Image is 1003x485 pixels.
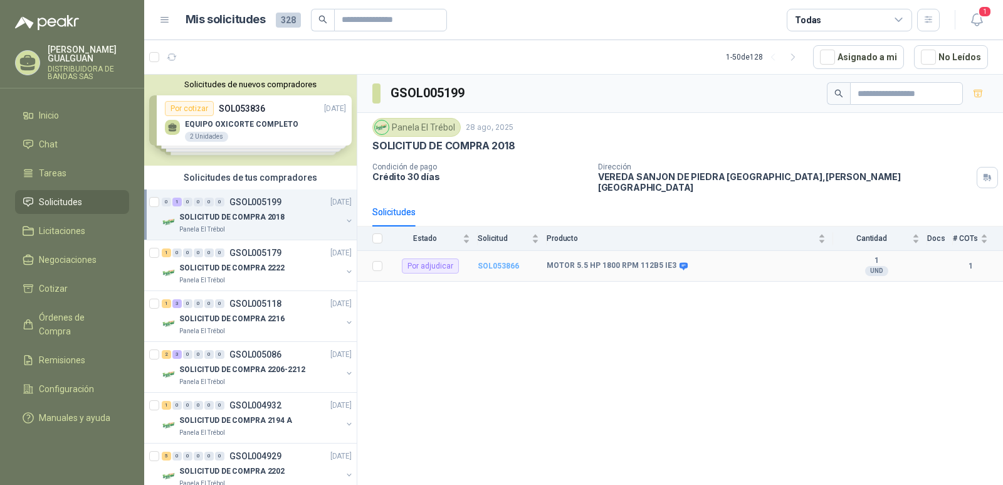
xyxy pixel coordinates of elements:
span: Tareas [39,166,66,180]
span: Estado [390,234,460,243]
div: 0 [204,198,214,206]
p: [DATE] [330,298,352,310]
p: Crédito 30 días [372,171,588,182]
div: 3 [172,350,182,359]
div: 0 [172,248,182,257]
p: SOLICITUD DE COMPRA 2202 [179,466,285,477]
span: Manuales y ayuda [39,411,110,425]
span: 328 [276,13,301,28]
div: 1 [162,248,171,257]
span: Licitaciones [39,224,85,238]
p: [DATE] [330,450,352,462]
span: 1 [978,6,992,18]
button: 1 [965,9,988,31]
div: 0 [194,299,203,308]
a: Licitaciones [15,219,129,243]
div: 0 [194,350,203,359]
th: Cantidad [833,227,927,251]
div: 5 [162,452,171,461]
span: search [834,89,843,98]
div: 0 [204,452,214,461]
span: Solicitud [478,234,529,243]
span: Producto [547,234,816,243]
th: Solicitud [478,227,547,251]
p: SOLICITUD DE COMPRA 2018 [372,139,515,152]
div: 0 [204,248,214,257]
a: SOL053866 [478,262,519,270]
div: 0 [215,248,224,257]
div: Por adjudicar [402,258,459,274]
a: 2 3 0 0 0 0 GSOL005086[DATE] Company LogoSOLICITUD DE COMPRA 2206-2212Panela El Trébol [162,347,354,387]
a: Tareas [15,161,129,185]
div: 1 [162,401,171,410]
p: VEREDA SANJON DE PIEDRA [GEOGRAPHIC_DATA] , [PERSON_NAME][GEOGRAPHIC_DATA] [598,171,972,193]
button: Asignado a mi [813,45,904,69]
a: Órdenes de Compra [15,306,129,343]
span: # COTs [953,234,978,243]
a: Remisiones [15,348,129,372]
p: GSOL005179 [229,248,281,257]
div: Solicitudes de tus compradores [144,166,357,189]
div: Solicitudes [372,205,416,219]
button: Solicitudes de nuevos compradores [149,80,352,89]
div: 0 [183,452,192,461]
p: GSOL005086 [229,350,281,359]
img: Company Logo [375,120,389,134]
div: 0 [215,198,224,206]
img: Company Logo [162,469,177,484]
p: Panela El Trébol [179,377,225,387]
a: 1 0 0 0 0 0 GSOL005179[DATE] Company LogoSOLICITUD DE COMPRA 2222Panela El Trébol [162,245,354,285]
div: 1 - 50 de 128 [726,47,803,67]
th: Producto [547,227,833,251]
div: 0 [194,452,203,461]
div: 0 [215,299,224,308]
p: [DATE] [330,247,352,259]
th: # COTs [953,227,1003,251]
div: 0 [194,248,203,257]
span: Configuración [39,382,94,396]
p: Dirección [598,163,972,171]
a: Manuales y ayuda [15,406,129,430]
span: Órdenes de Compra [39,311,117,338]
th: Estado [390,227,478,251]
div: 0 [183,198,192,206]
a: Solicitudes [15,190,129,214]
div: 2 [162,350,171,359]
a: Negociaciones [15,248,129,272]
p: DISTRIBUIDORA DE BANDAS SAS [48,65,129,80]
div: Solicitudes de nuevos compradoresPor cotizarSOL053836[DATE] EQUIPO OXICORTE COMPLETO2 UnidadesPor... [144,75,357,166]
div: 0 [194,198,203,206]
div: 0 [204,299,214,308]
p: Panela El Trébol [179,275,225,285]
span: Chat [39,137,58,151]
a: Configuración [15,377,129,401]
th: Docs [927,227,953,251]
img: Company Logo [162,215,177,230]
span: Cantidad [833,234,910,243]
img: Logo peakr [15,15,79,30]
p: [DATE] [330,196,352,208]
p: Panela El Trébol [179,225,225,235]
p: GSOL004929 [229,452,281,461]
span: Cotizar [39,282,68,296]
p: SOLICITUD DE COMPRA 2018 [179,211,285,223]
p: SOLICITUD DE COMPRA 2222 [179,262,285,274]
p: GSOL005118 [229,299,281,308]
img: Company Logo [162,418,177,433]
p: Condición de pago [372,163,588,171]
div: 3 [172,299,182,308]
p: Panela El Trébol [179,326,225,336]
div: 0 [183,401,192,410]
div: 1 [172,198,182,206]
span: search [318,15,327,24]
p: [PERSON_NAME] GUALGUAN [48,45,129,63]
div: UND [865,266,888,276]
b: 1 [833,256,920,266]
h1: Mis solicitudes [186,11,266,29]
a: 1 0 0 0 0 0 GSOL004932[DATE] Company LogoSOLICITUD DE COMPRA 2194 APanela El Trébol [162,398,354,438]
div: Todas [795,13,821,27]
h3: GSOL005199 [391,83,466,103]
img: Company Logo [162,265,177,280]
div: 1 [162,299,171,308]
